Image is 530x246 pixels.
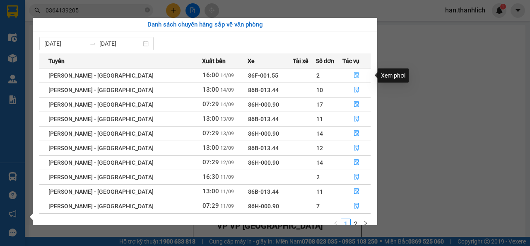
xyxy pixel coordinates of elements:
span: 12/09 [220,145,234,151]
span: 11/09 [220,189,234,195]
span: [PERSON_NAME] - [GEOGRAPHIC_DATA] [48,174,154,180]
div: Danh sách chuyến hàng sắp về văn phòng [39,20,371,30]
span: 2 [316,72,320,79]
button: file-done [343,83,370,97]
span: file-done [354,130,359,137]
span: 13:00 [202,115,219,122]
input: Từ ngày [44,39,86,48]
span: 11/09 [220,203,234,209]
span: 11 [316,116,323,122]
span: 14/09 [220,73,234,78]
button: right [361,219,371,229]
span: Xuất bến [202,56,226,66]
span: 14/09 [220,87,234,93]
span: 13/09 [220,116,234,122]
span: 86F-001.55 [248,72,278,79]
span: 07:29 [202,202,219,209]
span: 17 [316,101,323,108]
button: left [331,219,341,229]
span: 86B-013.44 [248,145,279,151]
div: Xem phơi [378,68,409,83]
span: 16:00 [202,71,219,79]
span: to [89,40,96,47]
span: 13/09 [220,131,234,136]
span: 11 [316,188,323,195]
span: right [363,221,368,226]
li: VP VP [PERSON_NAME] [4,35,57,54]
span: 07:29 [202,129,219,137]
li: 2 [351,219,361,229]
span: 14 [316,130,323,137]
button: file-done [343,185,370,198]
span: 12 [316,145,323,151]
span: 13:00 [202,86,219,93]
span: environment [4,55,10,61]
span: Tài xế [293,56,308,66]
a: 1 [341,219,350,228]
input: Đến ngày [99,39,141,48]
button: file-done [343,127,370,140]
button: file-done [343,69,370,82]
span: 86B-013.44 [248,87,279,93]
span: file-done [354,159,359,166]
span: file-done [354,188,359,195]
span: 07:29 [202,158,219,166]
span: [PERSON_NAME] - [GEOGRAPHIC_DATA] [48,188,154,195]
span: [PERSON_NAME] - [GEOGRAPHIC_DATA] [48,87,154,93]
span: [PERSON_NAME] - [GEOGRAPHIC_DATA] [48,145,154,151]
button: file-done [343,98,370,111]
button: file-done [343,170,370,184]
span: 13:00 [202,144,219,151]
li: VP VP [GEOGRAPHIC_DATA] [57,35,110,63]
span: [PERSON_NAME] - [GEOGRAPHIC_DATA] [48,130,154,137]
span: [PERSON_NAME] - [GEOGRAPHIC_DATA] [48,116,154,122]
a: 2 [351,219,360,228]
span: Số đơn [316,56,335,66]
span: file-done [354,203,359,209]
li: [PERSON_NAME] [4,4,120,20]
li: Next Page [361,219,371,229]
li: Previous Page [331,219,341,229]
span: 13:00 [202,188,219,195]
span: 86B-013.44 [248,116,279,122]
span: file-done [354,174,359,180]
span: [PERSON_NAME] - [GEOGRAPHIC_DATA] [48,203,154,209]
span: file-done [354,72,359,79]
span: [PERSON_NAME] - [GEOGRAPHIC_DATA] [48,101,154,108]
span: 86H-000.90 [248,130,279,137]
span: 16:30 [202,173,219,180]
span: 10 [316,87,323,93]
span: Tuyến [48,56,65,66]
span: file-done [354,145,359,151]
button: file-done [343,156,370,169]
span: [PERSON_NAME] - [GEOGRAPHIC_DATA] [48,72,154,79]
span: 86H-000.90 [248,159,279,166]
span: file-done [354,87,359,93]
span: 14/09 [220,102,234,107]
span: left [333,221,338,226]
span: 86H-000.90 [248,203,279,209]
span: Tác vụ [342,56,359,66]
span: file-done [354,101,359,108]
span: 86B-013.44 [248,188,279,195]
span: 14 [316,159,323,166]
span: file-done [354,116,359,122]
li: 1 [341,219,351,229]
span: 07:29 [202,100,219,108]
span: [PERSON_NAME] - [GEOGRAPHIC_DATA] [48,159,154,166]
span: Xe [248,56,255,66]
span: swap-right [89,40,96,47]
span: 7 [316,203,320,209]
button: file-done [343,200,370,213]
b: Lô 6 0607 [GEOGRAPHIC_DATA], [GEOGRAPHIC_DATA] [4,55,55,98]
span: 86H-000.90 [248,101,279,108]
span: 12/09 [220,160,234,166]
span: 2 [316,174,320,180]
button: file-done [343,141,370,155]
button: file-done [343,112,370,126]
span: 11/09 [220,174,234,180]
